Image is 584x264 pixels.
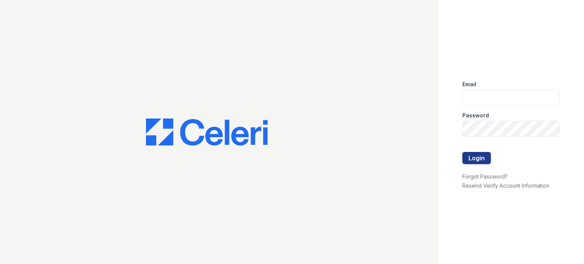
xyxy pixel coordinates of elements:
[462,81,476,88] label: Email
[462,152,491,164] button: Login
[462,182,549,189] a: Resend Verify Account Information
[146,119,268,146] img: CE_Logo_Blue-a8612792a0a2168367f1c8372b55b34899dd931a85d93a1a3d3e32e68fde9ad4.png
[462,173,508,180] a: Forgot Password?
[462,112,489,119] label: Password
